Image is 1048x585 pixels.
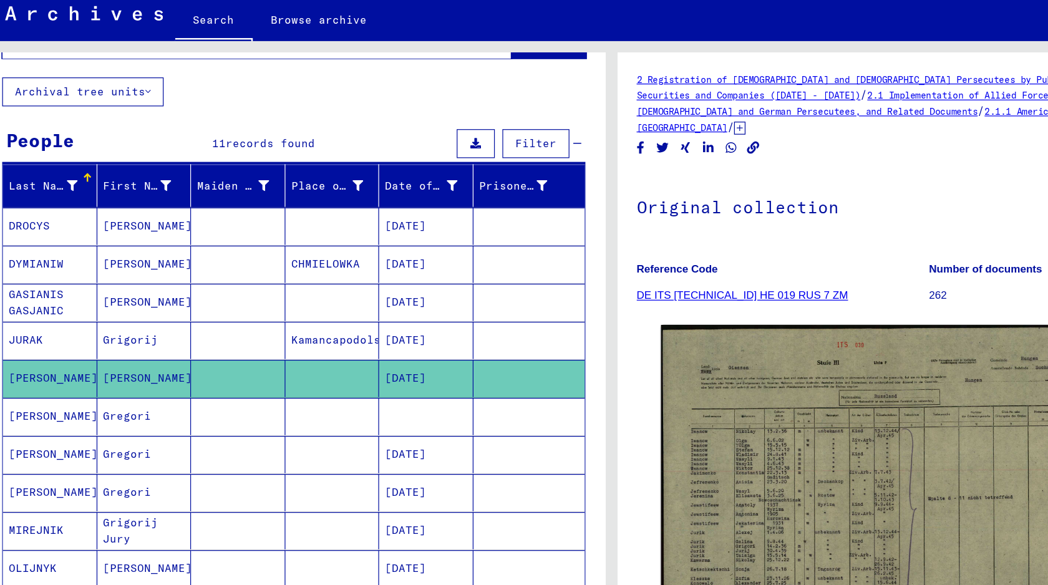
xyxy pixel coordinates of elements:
[208,138,281,150] span: records found
[416,168,488,188] div: Prisoner #
[784,241,877,251] b: Number of documents
[545,167,1023,222] h1: Original collection
[103,352,180,383] mat-cell: Gregori
[31,168,102,188] div: Last Name
[185,168,260,188] div: Maiden Name
[1008,11,1022,20] span: EN
[103,508,180,539] mat-cell: [PERSON_NAME]
[103,321,180,352] mat-cell: [PERSON_NAME]
[257,290,334,321] mat-cell: Kamancapodolsk
[103,384,180,414] mat-cell: Gregori
[26,290,103,321] mat-cell: JURAK
[103,290,180,321] mat-cell: Grigorij
[26,446,103,476] mat-cell: MIREJNIK
[103,477,180,508] mat-cell: [PERSON_NAME]
[541,140,555,155] button: Share on Facebook
[339,168,414,188] div: Date of Birth
[103,415,180,445] mat-cell: Gregori
[262,172,321,185] div: Place of Birth
[994,531,1024,561] img: Change consent
[25,90,157,114] button: Archival tree units
[784,262,1023,275] p: 262
[334,508,411,539] mat-cell: [DATE]
[26,415,103,445] mat-cell: [PERSON_NAME]
[180,161,257,196] mat-header-cell: Maiden Name
[334,446,411,476] mat-cell: [DATE]
[634,140,647,155] button: Copy link
[984,540,1031,571] img: yv_logo.png
[597,140,610,155] button: Share on LinkedIn
[545,100,987,122] a: 2.1 Implementation of Allied Forces’ Orders on Listing all [DEMOGRAPHIC_DATA] and German Persecut...
[262,168,337,188] div: Place of Birth
[993,530,1023,560] div: Change consent
[545,87,990,109] a: 2 Registration of [DEMOGRAPHIC_DATA] and [DEMOGRAPHIC_DATA] Persecutees by Public Institutions, S...
[10,12,157,43] img: Arolsen_neg.svg
[103,161,180,196] mat-header-cell: First Name
[547,557,701,568] p: Copyright © Arolsen Archives, 2021
[334,384,411,414] mat-cell: [DATE]
[361,545,386,570] button: Previous page
[416,172,472,185] div: Prisoner #
[578,140,591,155] button: Share on Xing
[334,196,411,227] mat-cell: [DATE]
[824,112,830,123] span: /
[787,544,958,556] p: The Arolsen Archives online collections
[197,138,208,150] span: 11
[473,545,498,570] button: Last page
[230,27,339,57] a: Browse archive
[339,172,398,185] div: Date of Birth
[26,259,103,289] mat-cell: GASIANIS GASJANIC
[103,259,180,289] mat-cell: [PERSON_NAME]
[26,196,103,227] mat-cell: DROCYS
[26,321,103,352] mat-cell: [PERSON_NAME]
[31,172,87,185] div: Last Name
[728,99,734,110] span: /
[334,228,411,258] mat-cell: [DATE]
[185,172,244,185] div: Maiden Name
[547,544,609,557] a: Legal notice
[257,161,334,196] mat-header-cell: Place of Birth
[28,130,84,153] div: People
[26,384,103,414] mat-cell: [PERSON_NAME]
[787,556,958,567] p: have been realized in partnership with
[547,544,701,557] div: |
[167,27,230,60] a: Search
[386,551,448,563] div: of 1
[26,161,103,196] mat-header-cell: Last Name
[545,263,718,273] a: DE ITS [TECHNICAL_ID] HE 019 RUS 7 ZM
[565,292,941,563] img: 001.jpg
[263,552,316,563] div: 1 – 11 of 11
[26,352,103,383] mat-cell: [PERSON_NAME]
[103,228,180,258] mat-cell: [PERSON_NAME]
[619,125,624,136] span: /
[615,544,701,557] a: Privacy policy
[545,241,611,251] b: Reference Code
[411,161,503,196] mat-header-cell: Prisoner #
[616,140,629,155] button: Share on WhatsApp
[257,228,334,258] mat-cell: CHMIELOWKA
[334,290,411,321] mat-cell: [DATE]
[26,228,103,258] mat-cell: DYMIANIW
[560,140,573,155] button: Share on Twitter
[334,259,411,289] mat-cell: [DATE]
[334,415,411,445] mat-cell: [DATE]
[103,446,180,476] mat-cell: Grigorij Jury
[26,508,103,539] mat-cell: PROCYK
[108,168,180,188] div: First Name
[334,477,411,508] mat-cell: [DATE]
[108,172,164,185] div: First Name
[334,161,411,196] mat-header-cell: Date of Birth
[334,321,411,352] mat-cell: [DATE]
[435,132,490,156] button: Filter
[26,477,103,508] mat-cell: OLIJNYK
[103,196,180,227] mat-cell: [PERSON_NAME]
[336,545,361,570] button: First page
[445,138,479,150] span: Filter
[448,545,473,570] button: Next page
